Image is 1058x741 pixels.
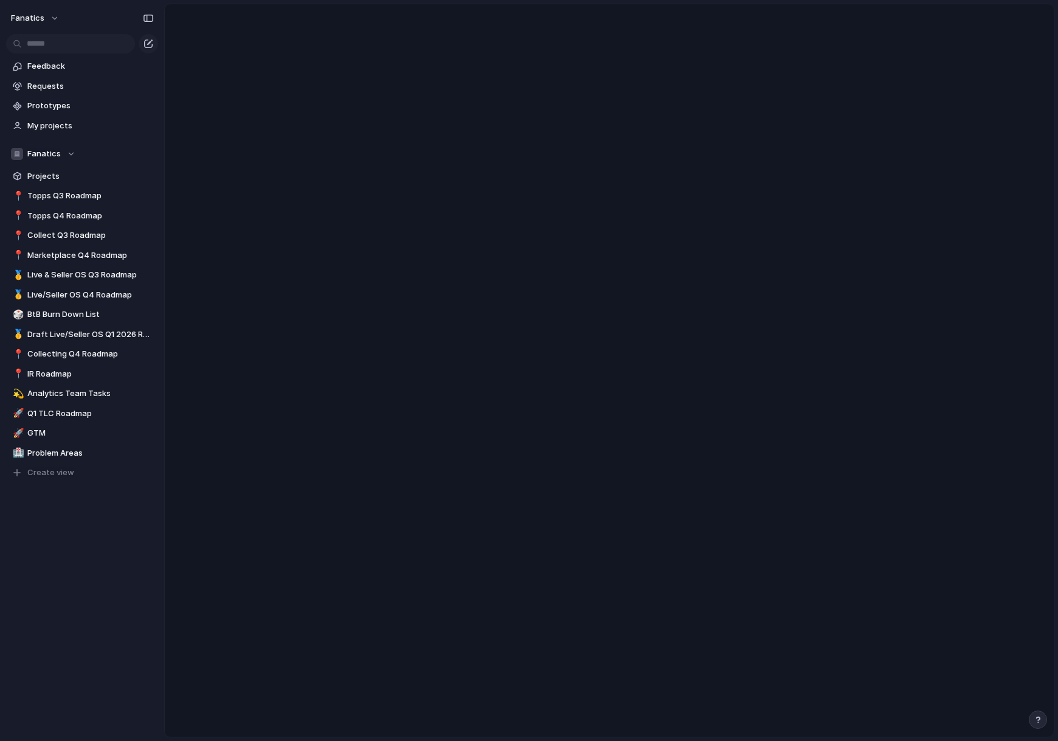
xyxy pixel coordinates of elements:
[6,207,158,225] a: 📍Topps Q4 Roadmap
[13,229,21,243] div: 📍
[27,329,154,341] span: Draft Live/Seller OS Q1 2026 Roadmap
[11,447,23,459] button: 🏥
[27,269,154,281] span: Live & Seller OS Q3 Roadmap
[6,325,158,344] a: 🥇Draft Live/Seller OS Q1 2026 Roadmap
[6,145,158,163] button: Fanatics
[27,170,154,183] span: Projects
[6,246,158,265] a: 📍Marketplace Q4 Roadmap
[6,266,158,284] a: 🥇Live & Seller OS Q3 Roadmap
[27,229,154,242] span: Collect Q3 Roadmap
[11,190,23,202] button: 📍
[13,209,21,223] div: 📍
[6,97,158,115] a: Prototypes
[13,308,21,322] div: 🎲
[6,57,158,75] a: Feedback
[6,424,158,442] a: 🚀GTM
[11,210,23,222] button: 📍
[27,368,154,380] span: IR Roadmap
[27,348,154,360] span: Collecting Q4 Roadmap
[27,120,154,132] span: My projects
[6,77,158,96] a: Requests
[13,387,21,401] div: 💫
[27,308,154,321] span: BtB Burn Down List
[6,167,158,186] a: Projects
[13,327,21,341] div: 🥇
[11,427,23,439] button: 🚀
[27,100,154,112] span: Prototypes
[27,289,154,301] span: Live/Seller OS Q4 Roadmap
[6,365,158,383] a: 📍IR Roadmap
[11,12,44,24] span: fanatics
[11,308,23,321] button: 🎲
[27,210,154,222] span: Topps Q4 Roadmap
[27,447,154,459] span: Problem Areas
[6,464,158,482] button: Create view
[6,444,158,462] a: 🏥Problem Areas
[6,187,158,205] a: 📍Topps Q3 Roadmap
[13,189,21,203] div: 📍
[6,226,158,245] a: 📍Collect Q3 Roadmap
[6,405,158,423] a: 🚀Q1 TLC Roadmap
[13,288,21,302] div: 🥇
[11,408,23,420] button: 🚀
[11,329,23,341] button: 🥇
[6,305,158,324] a: 🎲BtB Burn Down List
[13,426,21,440] div: 🚀
[13,367,21,381] div: 📍
[11,368,23,380] button: 📍
[13,347,21,361] div: 📍
[11,269,23,281] button: 🥇
[27,249,154,262] span: Marketplace Q4 Roadmap
[27,148,61,160] span: Fanatics
[11,388,23,400] button: 💫
[11,249,23,262] button: 📍
[13,248,21,262] div: 📍
[27,190,154,202] span: Topps Q3 Roadmap
[11,348,23,360] button: 📍
[11,289,23,301] button: 🥇
[6,345,158,363] a: 📍Collecting Q4 Roadmap
[27,80,154,92] span: Requests
[13,268,21,282] div: 🥇
[27,427,154,439] span: GTM
[27,408,154,420] span: Q1 TLC Roadmap
[27,60,154,72] span: Feedback
[13,446,21,460] div: 🏥
[6,384,158,403] a: 💫Analytics Team Tasks
[6,286,158,304] a: 🥇Live/Seller OS Q4 Roadmap
[5,9,66,28] button: fanatics
[13,406,21,420] div: 🚀
[6,117,158,135] a: My projects
[27,467,74,479] span: Create view
[27,388,154,400] span: Analytics Team Tasks
[11,229,23,242] button: 📍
